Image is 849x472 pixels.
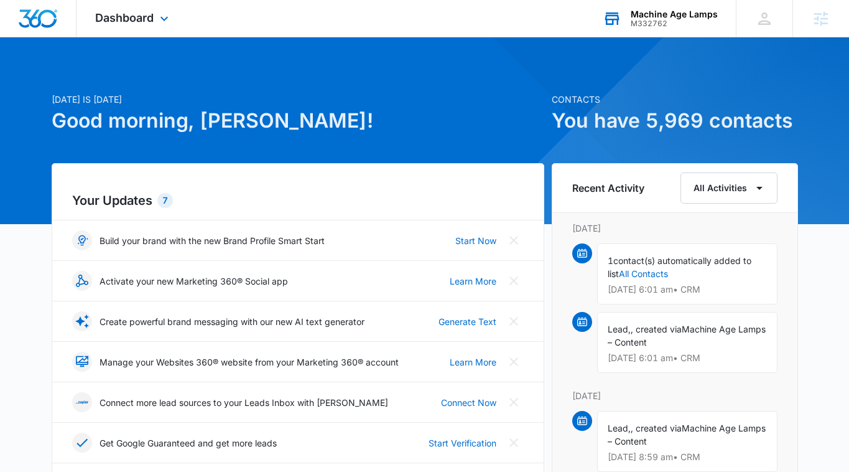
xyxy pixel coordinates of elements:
a: Start Verification [429,437,496,450]
span: 1 [608,255,613,266]
p: [DATE] is [DATE] [52,93,544,106]
a: All Contacts [619,268,668,279]
p: Create powerful brand messaging with our new AI text generator [100,315,364,328]
p: [DATE] [572,222,777,235]
span: Machine Age Lamps – Content [608,324,766,347]
h6: Recent Activity [572,181,644,196]
p: [DATE] 6:01 am • CRM [608,354,767,362]
p: [DATE] 6:01 am • CRM [608,285,767,294]
a: Learn More [450,356,496,369]
p: Get Google Guaranteed and get more leads [100,437,277,450]
span: , created via [631,324,682,334]
p: [DATE] [572,389,777,402]
button: Close [504,230,524,250]
p: Manage your Websites 360® website from your Marketing 360® account [100,356,399,369]
a: Learn More [450,275,496,288]
a: Start Now [455,234,496,247]
p: Contacts [552,93,798,106]
h2: Your Updates [72,191,524,210]
div: account name [631,9,718,19]
a: Connect Now [441,396,496,409]
button: Close [504,392,524,412]
button: Close [504,311,524,331]
span: contact(s) automatically added to list [608,255,751,279]
p: [DATE] 8:59 am • CRM [608,453,767,461]
span: Dashboard [95,11,154,24]
button: Close [504,271,524,291]
span: Lead, [608,423,631,433]
span: , created via [631,423,682,433]
h1: You have 5,969 contacts [552,106,798,136]
button: Close [504,352,524,372]
p: Build your brand with the new Brand Profile Smart Start [100,234,325,247]
div: 7 [157,193,173,208]
h1: Good morning, [PERSON_NAME]! [52,106,544,136]
span: Machine Age Lamps – Content [608,423,766,446]
span: Lead, [608,324,631,334]
p: Activate your new Marketing 360® Social app [100,275,288,288]
button: All Activities [680,172,777,204]
p: Connect more lead sources to your Leads Inbox with [PERSON_NAME] [100,396,388,409]
a: Generate Text [438,315,496,328]
button: Close [504,433,524,453]
div: account id [631,19,718,28]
